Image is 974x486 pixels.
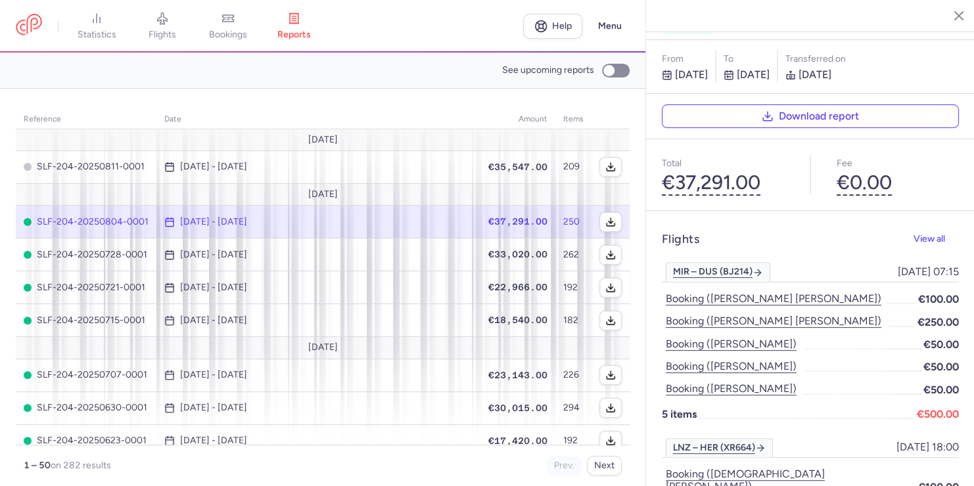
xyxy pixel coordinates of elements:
[156,110,480,129] th: date
[724,67,770,83] p: [DATE]
[308,342,338,353] span: [DATE]
[552,21,572,31] span: Help
[662,171,760,194] button: €37,291.00
[837,155,959,171] p: Fee
[555,110,591,129] th: items
[900,227,959,252] button: View all
[555,271,591,304] td: 192
[662,290,885,307] button: Booking ([PERSON_NAME] [PERSON_NAME])
[129,12,195,41] a: flights
[662,313,885,330] button: Booking ([PERSON_NAME] [PERSON_NAME])
[209,29,247,41] span: bookings
[64,12,129,41] a: statistics
[488,216,547,227] span: €37,291.00
[308,189,338,200] span: [DATE]
[662,51,708,67] p: From
[590,14,630,39] button: Menu
[24,370,149,380] span: SLF-204-20250707-0001
[24,460,51,471] strong: 1 – 50
[917,314,959,330] span: €250.00
[662,406,959,422] p: 5 items
[180,435,247,446] time: [DATE] - [DATE]
[488,162,547,172] span: €35,547.00
[898,266,959,278] span: [DATE] 07:15
[277,29,311,41] span: reports
[488,282,547,292] span: €22,966.00
[555,304,591,337] td: 182
[180,403,247,413] time: [DATE] - [DATE]
[523,14,582,39] a: Help
[837,171,892,194] button: €0.00
[662,155,784,171] p: Total
[24,162,149,172] span: SLF-204-20250811-0001
[555,206,591,238] td: 250
[923,336,959,353] span: €50.00
[180,370,247,380] time: [DATE] - [DATE]
[488,435,547,446] span: €17,420.00
[662,336,800,353] button: Booking ([PERSON_NAME])
[555,238,591,271] td: 262
[16,14,42,38] a: CitizenPlane red outlined logo
[488,249,547,259] span: €33,020.00
[24,217,149,227] span: SLF-204-20250804-0001
[666,438,773,458] a: LNZ – HER (XR664)
[914,234,945,244] span: View all
[662,104,959,128] button: Download report
[180,315,247,326] time: [DATE] - [DATE]
[587,456,622,475] button: Next
[16,110,156,129] th: reference
[724,51,770,67] p: to
[24,435,149,446] span: SLF-204-20250623-0001
[555,391,591,424] td: 294
[662,232,699,247] h4: Flights
[24,250,149,260] span: SLF-204-20250728-0001
[488,315,547,325] span: €18,540.00
[24,282,149,293] span: SLF-204-20250721-0001
[180,250,247,260] time: [DATE] - [DATE]
[480,110,555,129] th: amount
[662,67,708,83] p: [DATE]
[662,358,800,375] button: Booking ([PERSON_NAME])
[180,217,247,227] time: [DATE] - [DATE]
[180,282,247,293] time: [DATE] - [DATE]
[555,150,591,183] td: 209
[502,65,594,76] span: See upcoming reports
[896,441,959,453] span: [DATE] 18:00
[51,460,111,471] span: on 282 results
[666,262,770,282] a: MIR – DUS (BJ214)
[785,67,959,83] p: [DATE]
[308,135,338,145] span: [DATE]
[488,403,547,413] span: €30,015.00
[195,12,261,41] a: bookings
[149,29,176,41] span: flights
[24,403,149,413] span: SLF-204-20250630-0001
[555,359,591,391] td: 226
[662,380,800,397] button: Booking ([PERSON_NAME])
[923,382,959,398] span: €50.00
[488,370,547,380] span: €23,143.00
[785,51,959,67] div: Transferred on
[547,456,582,475] button: Prev.
[918,291,959,307] span: €100.00
[923,359,959,375] span: €50.00
[180,162,247,172] time: [DATE] - [DATE]
[78,29,116,41] span: statistics
[261,12,327,41] a: reports
[917,406,959,422] span: €500.00
[555,424,591,457] td: 192
[24,315,149,326] span: SLF-204-20250715-0001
